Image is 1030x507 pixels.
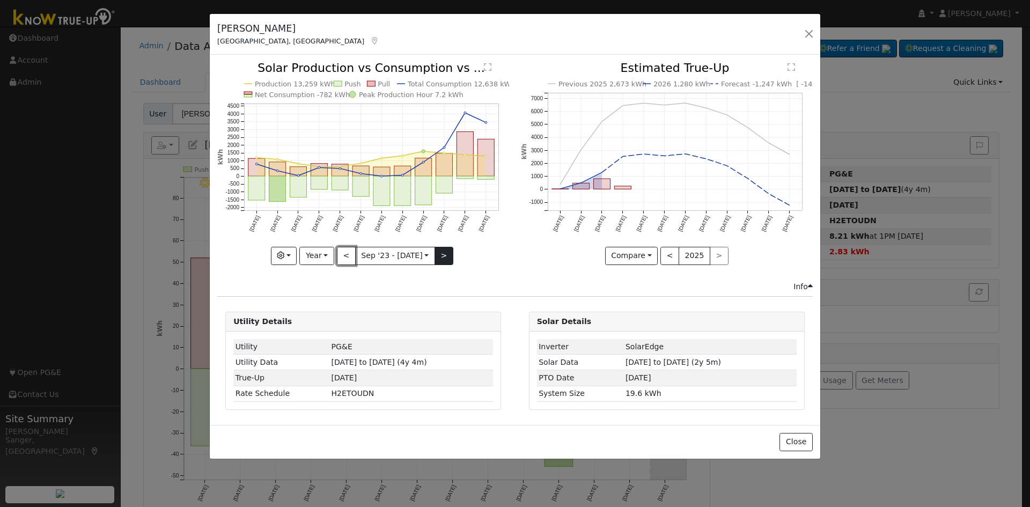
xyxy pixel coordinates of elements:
text: 1000 [531,173,543,179]
td: Utility [233,339,329,355]
circle: onclick="" [725,113,729,117]
text: [DATE] [656,215,668,232]
span: [DATE] [626,373,651,382]
text: Net Consumption -782 kWh [255,91,350,99]
rect: onclick="" [478,139,495,177]
text: [DATE] [415,215,428,232]
circle: onclick="" [485,156,487,158]
circle: onclick="" [600,171,604,175]
text: 5000 [531,122,543,128]
circle: onclick="" [704,157,708,161]
text: Solar Production vs Consumption vs ... [257,61,485,75]
rect: onclick="" [457,132,474,177]
td: True-Up [233,370,329,386]
text: [DATE] [614,215,627,232]
text: 7000 [531,95,543,101]
circle: onclick="" [725,164,729,168]
text: Total Consumption 12,638 kWh [407,80,516,88]
text: 2026 1,280 kWh [653,80,710,88]
button: > [435,247,453,265]
text: [DATE] [698,215,710,232]
text: [DATE] [269,215,282,232]
text: 2000 [227,142,240,148]
circle: onclick="" [788,152,792,157]
text: 1500 [227,150,240,156]
text: 500 [230,166,239,172]
text: 3000 [531,148,543,153]
td: PTO Date [537,370,624,386]
rect: onclick="" [614,186,631,189]
text: -2000 [226,205,240,211]
text: [DATE] [394,215,407,232]
circle: onclick="" [788,203,792,208]
text: Forecast -1,247 kWh [ -146.6% ] [721,80,835,88]
text: -500 [229,181,239,187]
rect: onclick="" [593,179,610,189]
text: 6000 [531,108,543,114]
text: kWh [217,149,224,165]
text: 4000 [227,111,240,117]
text:  [788,63,795,71]
circle: onclick="" [662,154,666,158]
td: System Size [537,386,624,401]
circle: onclick="" [746,126,750,130]
circle: onclick="" [704,106,708,111]
circle: onclick="" [579,148,583,152]
circle: onclick="" [558,182,562,187]
rect: onclick="" [394,166,411,177]
circle: onclick="" [255,163,257,165]
text: Previous 2025 2,673 kWh [558,80,646,88]
text:  [484,63,491,71]
circle: onclick="" [767,141,771,145]
rect: onclick="" [269,162,286,176]
text: [DATE] [436,215,448,232]
circle: onclick="" [422,150,425,153]
text: [DATE] [248,215,261,232]
button: < [660,247,679,265]
text: 1000 [227,158,240,164]
circle: onclick="" [360,163,362,165]
rect: onclick="" [248,159,265,177]
button: Year [299,247,334,265]
circle: onclick="" [276,159,278,161]
circle: onclick="" [381,175,383,178]
circle: onclick="" [683,101,687,105]
text: 0 [540,187,543,193]
circle: onclick="" [402,155,404,157]
h5: [PERSON_NAME] [217,21,379,35]
text: [DATE] [457,215,469,232]
circle: onclick="" [662,103,666,107]
span: 19.6 kWh [626,389,661,398]
text: 0 [237,173,240,179]
text: Production 13,259 kWh [255,80,335,88]
text: 4000 [531,135,543,141]
circle: onclick="" [600,120,604,124]
td: Utility Data [233,355,329,370]
text: [DATE] [760,215,772,232]
button: < [337,247,356,265]
text: [DATE] [352,215,365,232]
text: [DATE] [572,215,585,232]
text: [DATE] [593,215,606,232]
circle: onclick="" [579,181,583,185]
text: 2000 [531,160,543,166]
circle: onclick="" [339,166,341,168]
circle: onclick="" [464,154,466,156]
text: -1000 [226,189,240,195]
button: Close [779,433,812,451]
rect: onclick="" [436,177,453,194]
span: ID: 12353160, authorized: 06/13/23 [332,342,352,351]
strong: Utility Details [233,317,292,326]
circle: onclick="" [318,166,320,168]
rect: onclick="" [290,177,307,198]
rect: onclick="" [415,158,432,177]
rect: onclick="" [373,177,390,206]
rect: onclick="" [457,177,474,179]
rect: onclick="" [248,177,265,201]
strong: Solar Details [537,317,591,326]
rect: onclick="" [415,177,432,205]
text: 2500 [227,135,240,141]
circle: onclick="" [297,175,299,177]
td: Solar Data [537,355,624,370]
span: [DATE] to [DATE] (2y 5m) [626,358,721,366]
